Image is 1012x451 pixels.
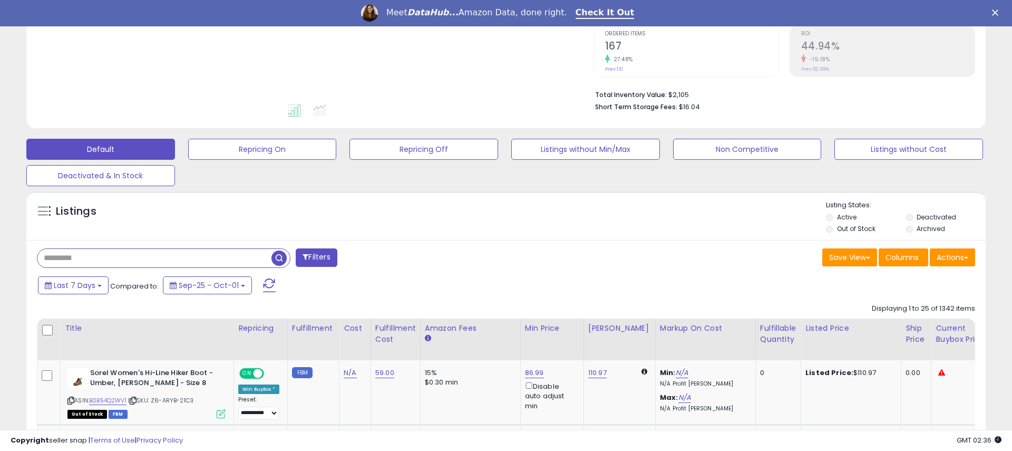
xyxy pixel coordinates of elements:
div: 0 [760,368,793,378]
a: Check It Out [576,7,635,19]
img: Profile image for Georgie [361,5,378,22]
div: Title [65,323,229,334]
span: OFF [262,369,279,378]
th: The percentage added to the cost of goods (COGS) that forms the calculator for Min & Max prices. [655,319,755,360]
button: Repricing Off [349,139,498,160]
div: $0.30 min [425,378,512,387]
div: Amazon Fees [425,323,516,334]
h2: 44.94% [801,40,975,54]
label: Archived [917,224,945,233]
button: Sep-25 - Oct-01 [163,276,252,294]
a: N/A [344,368,356,378]
div: Current Buybox Price [936,323,990,345]
span: Last 7 Days [54,280,95,291]
a: N/A [678,392,691,403]
button: Columns [879,248,928,266]
div: Markup on Cost [660,323,751,334]
a: 59.00 [375,368,394,378]
button: Deactivated & In Stock [26,165,175,186]
a: Privacy Policy [137,435,183,445]
h5: Listings [56,204,96,219]
button: Listings without Min/Max [511,139,660,160]
div: $110.97 [805,368,893,378]
label: Active [837,213,857,222]
p: Listing States: [826,200,985,210]
i: DataHub... [407,7,459,17]
a: N/A [676,368,688,378]
button: Non Competitive [673,139,822,160]
small: Prev: 131 [605,66,623,72]
div: [PERSON_NAME] [588,323,651,334]
div: Fulfillable Quantity [760,323,796,345]
div: ASIN: [67,368,226,417]
div: Fulfillment Cost [375,323,416,345]
div: Meet Amazon Data, done right. [386,7,567,18]
small: FBM [292,367,313,378]
div: Cost [344,323,366,334]
div: 15% [425,368,512,378]
button: Listings without Cost [834,139,983,160]
div: Disable auto adjust min [525,380,576,411]
b: Min: [660,368,676,378]
div: Repricing [238,323,283,334]
a: B0B54Q2WV1 [89,396,126,405]
div: Close [992,9,1003,16]
div: Preset: [238,396,279,420]
button: Filters [296,248,337,267]
span: 2025-10-9 02:36 GMT [957,435,1001,445]
a: 86.99 [525,368,544,378]
small: Prev: 52.98% [801,66,829,72]
b: Short Term Storage Fees: [595,102,677,111]
span: ROI [801,31,975,37]
small: -15.18% [806,55,830,63]
div: Min Price [525,323,579,334]
span: $16.04 [679,102,700,112]
li: $2,105 [595,88,967,100]
div: Listed Price [805,323,897,334]
span: ON [240,369,254,378]
div: seller snap | | [11,436,183,446]
button: Last 7 Days [38,276,109,294]
div: Ship Price [906,323,927,345]
p: N/A Profit [PERSON_NAME] [660,380,747,388]
span: Sep-25 - Oct-01 [179,280,239,291]
div: Win BuyBox * [238,385,279,394]
span: Compared to: [110,281,159,291]
div: Displaying 1 to 25 of 1342 items [872,304,975,314]
span: | SKU: Z6-ARYB-21C3 [128,396,193,405]
h2: 167 [605,40,779,54]
span: FBM [109,410,128,419]
a: 110.97 [588,368,607,378]
span: All listings that are currently out of stock and unavailable for purchase on Amazon [67,410,107,419]
b: Sorel Women's Hi-Line Hiker Boot - Umber, [PERSON_NAME] - Size 8 [90,368,218,390]
div: 0.00 [906,368,923,378]
button: Save View [822,248,877,266]
b: Total Inventory Value: [595,90,667,99]
label: Out of Stock [837,224,875,233]
img: 216HPSIRqRL._SL40_.jpg [67,368,87,389]
strong: Copyright [11,435,49,445]
p: N/A Profit [PERSON_NAME] [660,405,747,412]
div: Fulfillment [292,323,335,334]
button: Actions [930,248,975,266]
a: Terms of Use [90,435,135,445]
label: Deactivated [917,213,956,222]
b: Max: [660,392,678,402]
small: Amazon Fees. [425,334,431,343]
button: Repricing On [188,139,337,160]
span: Columns [885,252,919,263]
b: Listed Price: [805,368,853,378]
button: Default [26,139,175,160]
small: 27.48% [610,55,633,63]
span: Ordered Items [605,31,779,37]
